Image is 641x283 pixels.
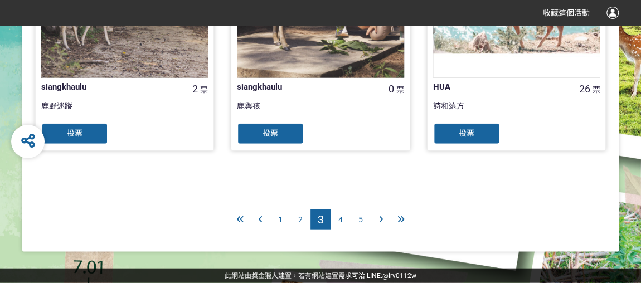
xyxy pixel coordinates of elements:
span: 收藏這個活動 [543,8,590,17]
span: 投票 [459,129,474,138]
div: 鹿與孩 [237,100,404,123]
span: 2 [192,83,198,95]
span: 票 [592,85,600,94]
span: 2 [298,215,303,224]
span: 5 [358,215,363,224]
div: 詩和遠方 [433,100,600,123]
span: 3 [318,213,324,226]
div: siangkhaulu [41,81,175,94]
div: 鹿野迷蹤 [41,100,208,123]
span: 26 [579,83,590,95]
span: 4 [338,215,343,224]
span: 0 [389,83,394,95]
div: HUA [433,81,567,94]
div: siangkhaulu [237,81,371,94]
a: 此網站由獎金獵人建置，若有網站建置需求 [225,272,352,280]
span: 1 [278,215,283,224]
span: 可洽 LINE: [225,272,416,280]
span: 票 [200,85,208,94]
span: 投票 [263,129,278,138]
a: @irv0112w [382,272,416,280]
span: 投票 [67,129,82,138]
span: 票 [396,85,404,94]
